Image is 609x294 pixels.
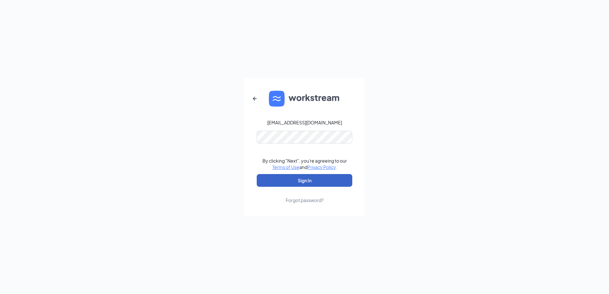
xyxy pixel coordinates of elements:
[262,157,347,170] div: By clicking "Next", you're agreeing to our and .
[257,174,352,187] button: Sign In
[267,119,342,126] div: [EMAIL_ADDRESS][DOMAIN_NAME]
[307,164,336,170] a: Privacy Policy
[251,95,259,102] svg: ArrowLeftNew
[286,187,324,203] a: Forgot password?
[272,164,299,170] a: Terms of Use
[286,197,324,203] div: Forgot password?
[269,91,340,107] img: WS logo and Workstream text
[247,91,262,106] button: ArrowLeftNew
